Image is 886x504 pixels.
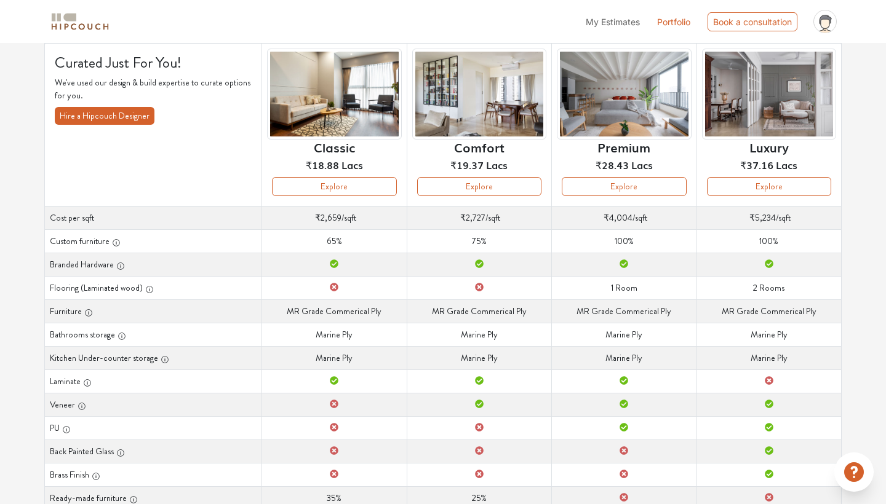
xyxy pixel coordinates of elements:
[45,416,262,439] th: PU
[341,157,363,172] span: Lacs
[315,211,341,224] span: ₹2,659
[696,299,841,323] td: MR Grade Commerical Ply
[45,299,262,323] th: Furniture
[45,229,262,253] th: Custom furniture
[749,140,789,154] h6: Luxury
[631,157,653,172] span: Lacs
[552,229,696,253] td: 100%
[552,206,696,229] td: /sqft
[314,140,355,154] h6: Classic
[267,49,401,140] img: header-preview
[407,346,551,369] td: Marine Ply
[55,53,252,72] h4: Curated Just For You!
[749,211,776,224] span: ₹5,234
[45,276,262,299] th: Flooring (Laminated wood)
[55,76,252,102] p: We've used our design & build expertise to curate options for you.
[412,49,546,140] img: header-preview
[407,323,551,346] td: Marine Ply
[45,346,262,369] th: Kitchen Under-counter storage
[696,229,841,253] td: 100%
[557,49,691,140] img: header-preview
[45,323,262,346] th: Bathrooms storage
[407,206,551,229] td: /sqft
[696,323,841,346] td: Marine Ply
[272,177,396,196] button: Explore
[708,12,797,31] div: Book a consultation
[262,206,407,229] td: /sqft
[55,107,154,125] button: Hire a Hipcouch Designer
[740,157,773,172] span: ₹37.16
[45,439,262,463] th: Back Painted Glass
[262,323,407,346] td: Marine Ply
[417,177,541,196] button: Explore
[306,157,339,172] span: ₹18.88
[702,49,836,140] img: header-preview
[552,276,696,299] td: 1 Room
[45,253,262,276] th: Branded Hardware
[657,15,690,28] a: Portfolio
[486,157,508,172] span: Lacs
[696,276,841,299] td: 2 Rooms
[49,11,111,33] img: logo-horizontal.svg
[586,17,640,27] span: My Estimates
[597,140,650,154] h6: Premium
[262,346,407,369] td: Marine Ply
[407,229,551,253] td: 75%
[707,177,831,196] button: Explore
[45,369,262,393] th: Laminate
[262,229,407,253] td: 65%
[49,8,111,36] span: logo-horizontal.svg
[552,323,696,346] td: Marine Ply
[552,299,696,323] td: MR Grade Commerical Ply
[696,346,841,369] td: Marine Ply
[407,299,551,323] td: MR Grade Commerical Ply
[45,206,262,229] th: Cost per sqft
[776,157,797,172] span: Lacs
[450,157,484,172] span: ₹19.37
[552,346,696,369] td: Marine Ply
[262,299,407,323] td: MR Grade Commerical Ply
[460,211,485,224] span: ₹2,727
[562,177,686,196] button: Explore
[696,206,841,229] td: /sqft
[454,140,505,154] h6: Comfort
[596,157,629,172] span: ₹28.43
[45,463,262,486] th: Brass Finish
[604,211,633,224] span: ₹4,004
[45,393,262,416] th: Veneer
